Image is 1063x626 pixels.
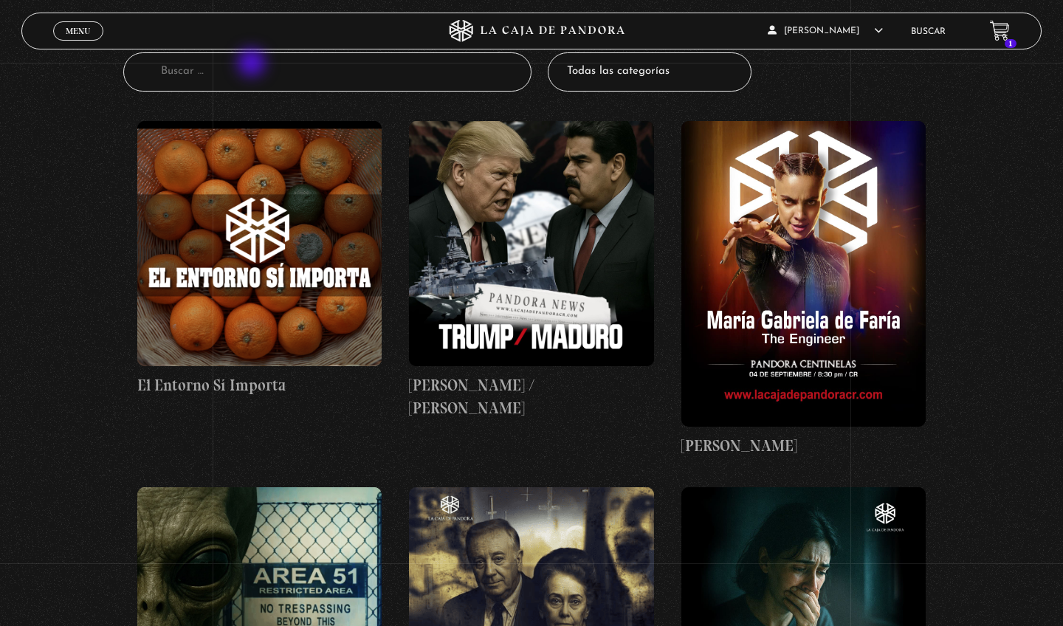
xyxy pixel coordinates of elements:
[911,27,946,36] a: Buscar
[768,27,883,35] span: [PERSON_NAME]
[990,21,1010,41] a: 1
[681,434,926,458] h4: [PERSON_NAME]
[137,121,382,396] a: El Entorno Sí Importa
[137,374,382,397] h4: El Entorno Sí Importa
[61,39,96,49] span: Cerrar
[409,121,654,420] a: [PERSON_NAME] / [PERSON_NAME]
[409,374,654,420] h4: [PERSON_NAME] / [PERSON_NAME]
[681,121,926,458] a: [PERSON_NAME]
[66,27,90,35] span: Menu
[1005,39,1016,48] span: 1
